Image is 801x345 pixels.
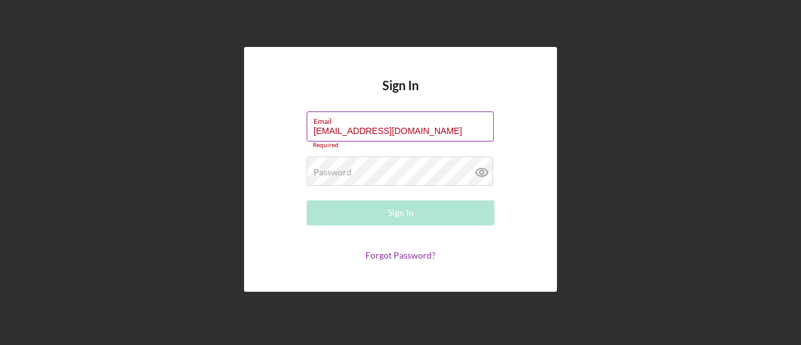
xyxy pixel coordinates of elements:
[388,200,414,225] div: Sign In
[307,200,494,225] button: Sign In
[365,250,436,260] a: Forgot Password?
[314,167,352,177] label: Password
[382,78,419,111] h4: Sign In
[314,112,494,126] label: Email
[307,142,494,149] div: Required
